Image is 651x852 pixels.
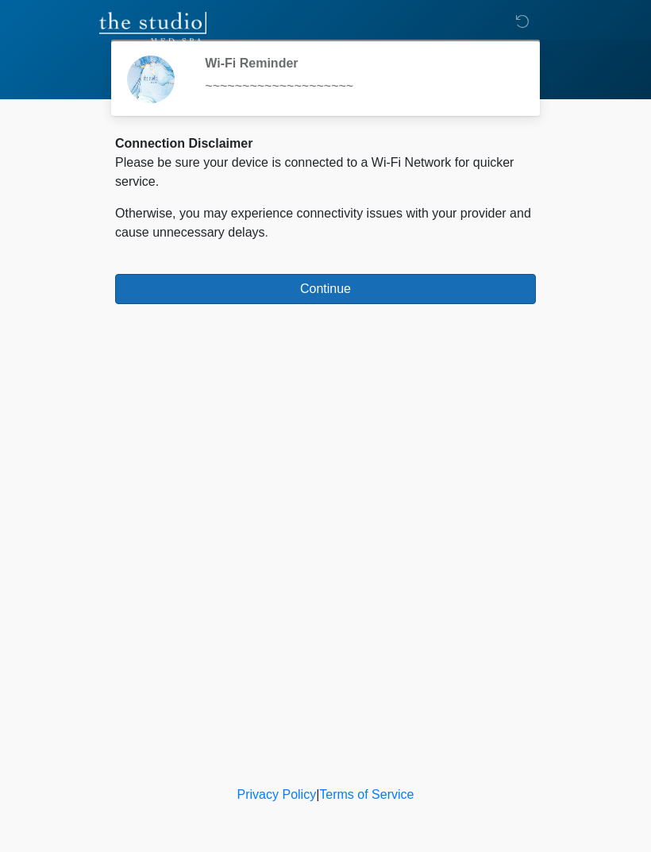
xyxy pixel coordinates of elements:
[115,134,536,153] div: Connection Disclaimer
[237,788,317,801] a: Privacy Policy
[319,788,414,801] a: Terms of Service
[115,274,536,304] button: Continue
[205,77,512,96] div: ~~~~~~~~~~~~~~~~~~~~
[316,788,319,801] a: |
[115,153,536,191] p: Please be sure your device is connected to a Wi-Fi Network for quicker service.
[115,204,536,242] p: Otherwise, you may experience connectivity issues with your provider and cause unnecessary delays
[127,56,175,103] img: Agent Avatar
[205,56,512,71] h2: Wi-Fi Reminder
[99,12,206,44] img: The Studio Med Spa Logo
[265,226,268,239] span: .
